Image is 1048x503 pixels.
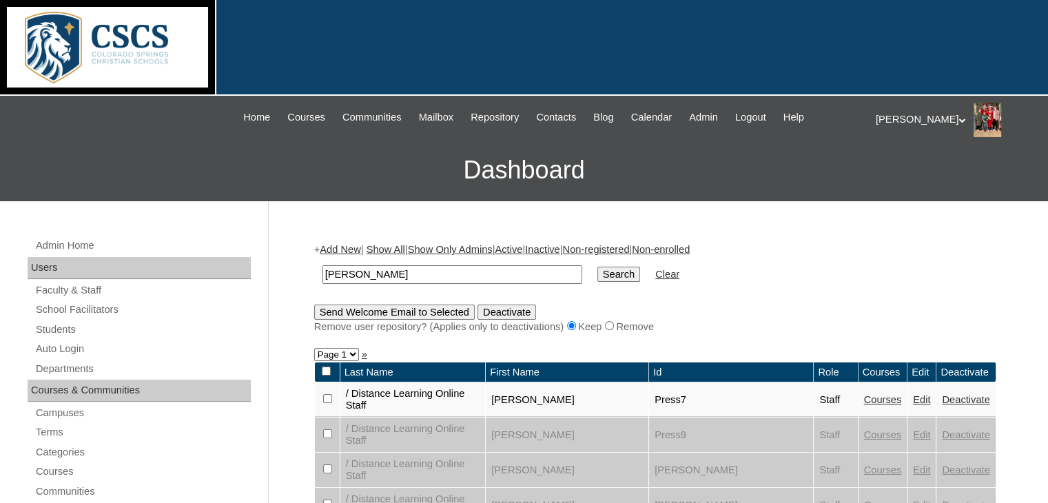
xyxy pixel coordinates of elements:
[814,382,857,417] td: Staff
[34,301,251,318] a: School Facilitators
[34,483,251,500] a: Communities
[34,360,251,378] a: Departments
[342,110,402,125] span: Communities
[320,244,360,255] a: Add New
[586,110,620,125] a: Blog
[864,429,902,440] a: Courses
[876,103,1034,137] div: [PERSON_NAME]
[314,243,996,333] div: + | | | | | |
[34,340,251,358] a: Auto Login
[942,394,989,405] a: Deactivate
[529,110,583,125] a: Contacts
[864,464,902,475] a: Courses
[477,305,536,320] input: Deactivate
[814,453,857,487] td: Staff
[913,394,930,405] a: Edit
[34,237,251,254] a: Admin Home
[974,103,1001,137] img: Stephanie Phillips
[314,305,475,320] input: Send Welcome Email to Selected
[632,244,690,255] a: Non-enrolled
[336,110,409,125] a: Communities
[859,362,907,382] td: Courses
[287,110,325,125] span: Courses
[597,267,640,282] input: Search
[280,110,332,125] a: Courses
[28,257,251,279] div: Users
[28,380,251,402] div: Courses & Communities
[486,453,648,487] td: [PERSON_NAME]
[814,418,857,452] td: Staff
[649,362,813,382] td: Id
[735,110,766,125] span: Logout
[913,464,930,475] a: Edit
[814,362,857,382] td: Role
[562,244,629,255] a: Non-registered
[340,362,486,382] td: Last Name
[486,362,648,382] td: First Name
[419,110,454,125] span: Mailbox
[236,110,277,125] a: Home
[907,362,936,382] td: Edit
[936,362,995,382] td: Deactivate
[362,349,367,360] a: »
[655,269,679,280] a: Clear
[314,320,996,334] div: Remove user repository? (Applies only to deactivations) Keep Remove
[593,110,613,125] span: Blog
[34,463,251,480] a: Courses
[942,464,989,475] a: Deactivate
[913,429,930,440] a: Edit
[340,453,486,487] td: / Distance Learning Online Staff
[525,244,560,255] a: Inactive
[689,110,718,125] span: Admin
[471,110,519,125] span: Repository
[649,418,813,452] td: Press9
[340,382,486,417] td: / Distance Learning Online Staff
[864,394,902,405] a: Courses
[624,110,679,125] a: Calendar
[7,7,208,88] img: logo-white.png
[486,382,648,417] td: [PERSON_NAME]
[322,265,582,284] input: Search
[631,110,672,125] span: Calendar
[34,321,251,338] a: Students
[34,444,251,461] a: Categories
[340,418,486,452] td: / Distance Learning Online Staff
[34,424,251,441] a: Terms
[34,404,251,422] a: Campuses
[367,244,405,255] a: Show All
[486,418,648,452] td: [PERSON_NAME]
[464,110,526,125] a: Repository
[682,110,725,125] a: Admin
[7,139,1041,201] h3: Dashboard
[728,110,773,125] a: Logout
[783,110,804,125] span: Help
[34,282,251,299] a: Faculty & Staff
[649,453,813,487] td: [PERSON_NAME]
[412,110,461,125] a: Mailbox
[495,244,522,255] a: Active
[942,429,989,440] a: Deactivate
[408,244,493,255] a: Show Only Admins
[649,382,813,417] td: Press7
[536,110,576,125] span: Contacts
[243,110,270,125] span: Home
[777,110,811,125] a: Help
